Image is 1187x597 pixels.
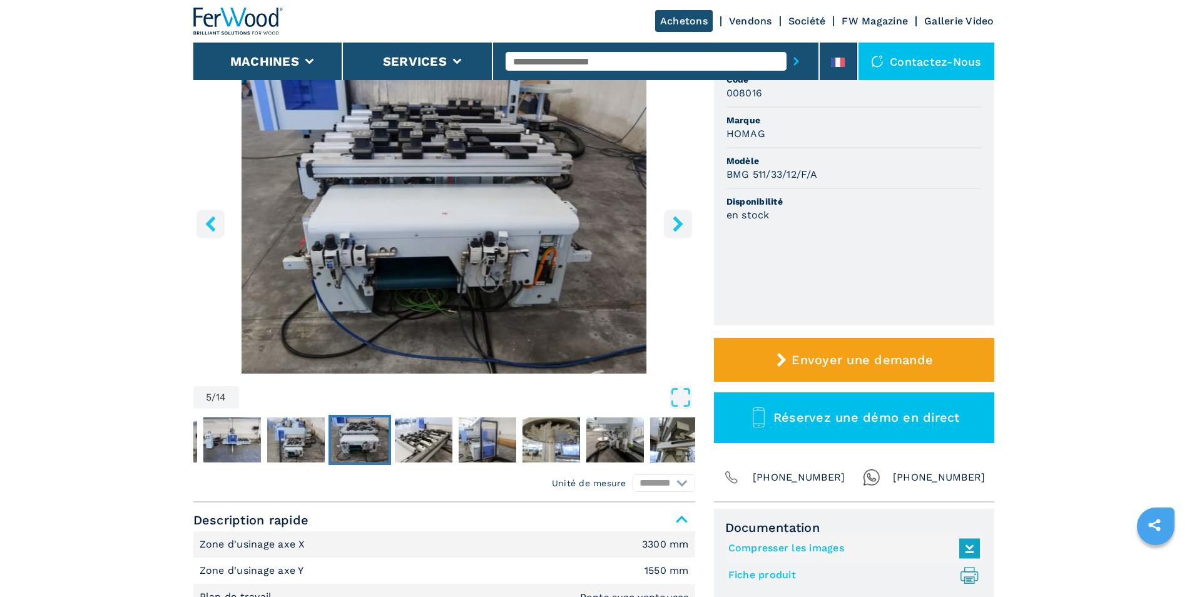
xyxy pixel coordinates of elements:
a: Fiche produit [728,565,974,586]
a: Compresser les images [728,538,974,559]
div: Contactez-nous [858,43,994,80]
span: Documentation [725,520,983,535]
em: 3300 mm [642,539,689,549]
button: Open Fullscreen [242,386,692,409]
button: left-button [196,210,225,238]
img: 56575d1d05e842a42df758f6bf02af4f [522,417,580,462]
a: FW Magazine [842,15,908,27]
button: Go to Slide 7 [456,415,519,465]
button: Envoyer une demande [714,338,994,382]
img: Whatsapp [863,469,880,486]
button: Go to Slide 4 [265,415,327,465]
button: Go to Slide 5 [329,415,391,465]
span: Description rapide [193,509,695,531]
h3: 008016 [726,86,763,100]
img: Ferwood [193,8,283,35]
span: 5 [206,392,211,402]
button: Go to Slide 8 [520,415,583,465]
span: [PHONE_NUMBER] [753,469,845,486]
img: 1ecf155a75ff06bc8627244eb42c2236 [459,417,516,462]
img: Centre D'Usinage À 5 Axes HOMAG BMG 511/33/12/F/A [193,70,695,374]
img: fa7e6aba78aab7f999e95e455cd8a2cf [203,417,261,462]
img: da4505db4fd714c0904cb74765ce459c [267,417,325,462]
img: 895cb8a872f5054c6f68d59ffc1b1534 [586,417,644,462]
h3: BMG 511/33/12/F/A [726,167,817,181]
em: 1550 mm [644,566,689,576]
img: 0af9e3daf7b2aa148b51c38d9c2d2f85 [331,417,389,462]
a: Achetons [655,10,713,32]
span: Modèle [726,155,982,167]
a: Gallerie Video [924,15,994,27]
span: [PHONE_NUMBER] [893,469,986,486]
h3: en stock [726,208,770,222]
img: 91c08a9aeeabad615a87f0fb2bfcdfc7 [395,417,452,462]
button: Go to Slide 9 [584,415,646,465]
button: Go to Slide 6 [392,415,455,465]
nav: Thumbnail Navigation [73,415,575,465]
iframe: Chat [1134,541,1178,588]
span: / [211,392,216,402]
p: Zone d'usinage axe Y [200,564,307,578]
a: sharethis [1139,509,1170,541]
p: Zone d'usinage axe X [200,538,308,551]
button: Go to Slide 10 [648,415,710,465]
span: Envoyer une demande [792,352,933,367]
button: Réservez une démo en direct [714,392,994,443]
span: Disponibilité [726,195,982,208]
img: Phone [723,469,740,486]
span: Réservez une démo en direct [773,410,960,425]
img: 67c5477c42e421ef0da70285cba1b8ed [650,417,708,462]
span: Marque [726,114,982,126]
a: Société [788,15,826,27]
button: right-button [664,210,692,238]
span: 14 [216,392,227,402]
button: Services [383,54,447,69]
button: Machines [230,54,299,69]
button: submit-button [787,47,806,76]
img: Contactez-nous [871,55,884,68]
em: Unité de mesure [552,477,626,489]
div: Go to Slide 5 [193,70,695,374]
button: Go to Slide 3 [201,415,263,465]
h3: HOMAG [726,126,765,141]
a: Vendons [729,15,772,27]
